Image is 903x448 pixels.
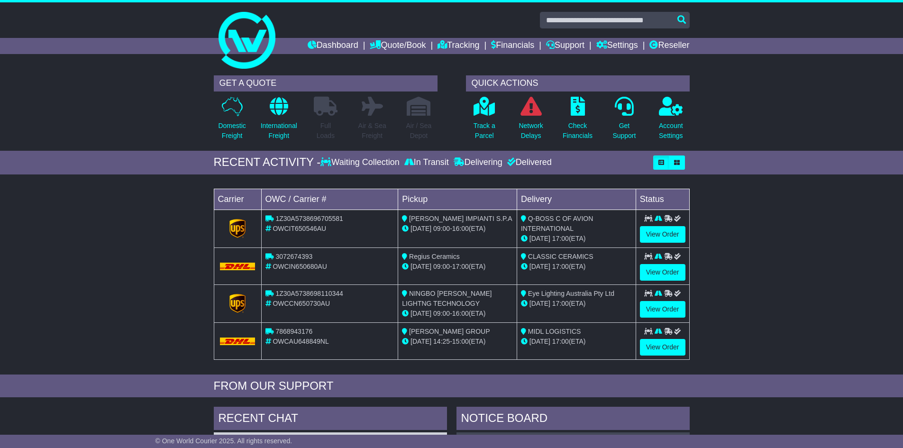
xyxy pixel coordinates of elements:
span: [DATE] [410,263,431,270]
a: GetSupport [612,96,636,146]
div: (ETA) [521,262,632,272]
span: CLASSIC CERAMICS [528,253,593,260]
span: 17:00 [552,300,569,307]
div: - (ETA) [402,309,513,319]
a: View Order [640,339,685,356]
span: [DATE] [410,225,431,232]
span: [PERSON_NAME] GROUP [409,328,490,335]
a: Settings [596,38,638,54]
p: Air / Sea Depot [406,121,432,141]
div: FROM OUR SUPPORT [214,379,690,393]
div: GET A QUOTE [214,75,438,91]
p: Get Support [612,121,636,141]
span: [DATE] [529,263,550,270]
span: [DATE] [529,300,550,307]
div: Delivering [451,157,505,168]
span: 15:00 [452,338,469,345]
td: OWC / Carrier # [261,189,398,210]
td: Delivery [517,189,636,210]
span: [DATE] [410,338,431,345]
p: Domestic Freight [218,121,246,141]
a: AccountSettings [658,96,684,146]
div: NOTICE BOARD [456,407,690,432]
a: DomesticFreight [218,96,246,146]
span: 17:00 [552,235,569,242]
span: Q-BOSS C OF AVION INTERNATIONAL [521,215,593,232]
a: InternationalFreight [260,96,298,146]
span: 16:00 [452,225,469,232]
span: 3072674393 [275,253,312,260]
p: Air & Sea Freight [358,121,386,141]
span: 17:00 [552,263,569,270]
a: CheckFinancials [562,96,593,146]
td: Pickup [398,189,517,210]
span: 09:00 [433,225,450,232]
a: Financials [491,38,534,54]
span: NINGBO [PERSON_NAME] LIGHTNG TECHNOLOGY [402,290,492,307]
img: DHL.png [220,338,255,345]
span: OWCAU648849NL [273,338,328,345]
img: GetCarrierServiceLogo [229,219,246,238]
span: 7868943176 [275,328,312,335]
span: [DATE] [529,338,550,345]
div: RECENT CHAT [214,407,447,432]
p: Check Financials [563,121,593,141]
span: [PERSON_NAME] IMPIANTI S.P.A [409,215,512,222]
span: 1Z30A5738696705581 [275,215,343,222]
td: Carrier [214,189,261,210]
span: OWCIT650546AU [273,225,326,232]
span: 09:00 [433,310,450,317]
img: GetCarrierServiceLogo [229,294,246,313]
a: Dashboard [308,38,358,54]
a: View Order [640,301,685,318]
a: NetworkDelays [518,96,543,146]
a: Track aParcel [473,96,496,146]
span: 14:25 [433,338,450,345]
a: View Order [640,264,685,281]
div: Waiting Collection [320,157,401,168]
span: © One World Courier 2025. All rights reserved. [155,437,292,445]
span: 1Z30A5738698110344 [275,290,343,297]
p: Track a Parcel [474,121,495,141]
img: DHL.png [220,263,255,270]
span: OWCCN650730AU [273,300,330,307]
div: In Transit [402,157,451,168]
span: 17:00 [552,338,569,345]
div: (ETA) [521,234,632,244]
div: - (ETA) [402,337,513,347]
p: Network Delays [519,121,543,141]
a: Tracking [438,38,479,54]
div: RECENT ACTIVITY - [214,155,321,169]
span: 09:00 [433,263,450,270]
span: 17:00 [452,263,469,270]
span: MIDL LOGISTICS [528,328,581,335]
span: [DATE] [529,235,550,242]
div: - (ETA) [402,224,513,234]
div: QUICK ACTIONS [466,75,690,91]
a: Quote/Book [370,38,426,54]
span: Eye Lighting Australia Pty Ltd [528,290,614,297]
span: [DATE] [410,310,431,317]
span: Regius Ceramics [409,253,460,260]
a: Reseller [649,38,689,54]
p: International Freight [261,121,297,141]
td: Status [636,189,689,210]
div: - (ETA) [402,262,513,272]
a: View Order [640,226,685,243]
p: Full Loads [314,121,337,141]
p: Account Settings [659,121,683,141]
div: (ETA) [521,299,632,309]
span: OWCIN650680AU [273,263,327,270]
span: 16:00 [452,310,469,317]
a: Support [546,38,584,54]
div: (ETA) [521,337,632,347]
div: Delivered [505,157,552,168]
